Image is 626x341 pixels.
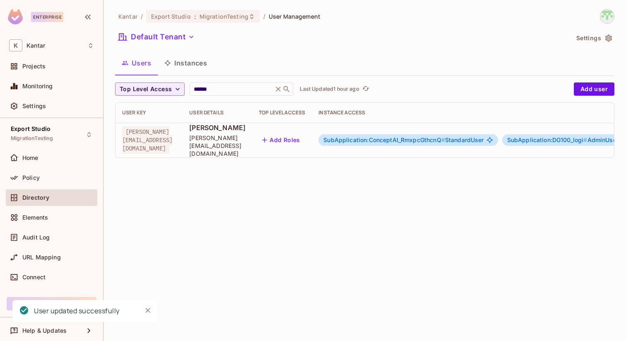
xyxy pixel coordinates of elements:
span: Audit Log [22,234,50,241]
p: Last Updated 1 hour ago [300,86,359,92]
button: Close [142,304,154,317]
span: Policy [22,174,40,181]
span: Projects [22,63,46,70]
span: Export Studio [151,12,191,20]
button: refresh [361,84,371,94]
span: [PERSON_NAME][EMAIL_ADDRESS][DOMAIN_NAME] [189,134,246,157]
button: Settings [573,31,614,45]
span: Top Level Access [120,84,172,94]
span: Workspace: Kantar [26,42,45,49]
button: Default Tenant [115,30,198,44]
li: / [141,12,143,20]
span: URL Mapping [22,254,61,261]
span: K [9,39,22,51]
button: Users [115,53,158,73]
span: [PERSON_NAME] [189,123,246,132]
img: SReyMgAAAABJRU5ErkJggg== [8,9,23,24]
span: Click to refresh data [359,84,371,94]
span: Elements [22,214,48,221]
span: [PERSON_NAME][EMAIL_ADDRESS][DOMAIN_NAME] [122,126,173,154]
span: Monitoring [22,83,53,89]
span: MigrationTesting [11,135,53,142]
div: User Details [189,109,246,116]
div: User Key [122,109,176,116]
button: Instances [158,53,214,73]
span: SubApplication:ConceptAI_RmxpcGthcnQ [323,136,445,143]
span: User Management [269,12,320,20]
span: Home [22,155,39,161]
span: MigrationTesting [200,12,248,20]
div: User updated successfully [34,306,120,316]
span: AdminUser [507,137,619,143]
span: Connect [22,274,46,281]
span: : [194,13,197,20]
button: Add Roles [259,133,303,147]
span: refresh [362,85,369,93]
span: Settings [22,103,46,109]
span: the active workspace [118,12,137,20]
div: Enterprise [31,12,63,22]
li: / [263,12,265,20]
button: Top Level Access [115,82,185,96]
span: Directory [22,194,49,201]
span: StandardUser [323,137,484,143]
span: SubApplication:DG100_logi [507,136,587,143]
img: Devesh.Kumar@Kantar.com [600,10,614,23]
span: Export Studio [11,126,51,132]
div: Top Level Access [259,109,305,116]
span: # [441,136,445,143]
span: # [583,136,587,143]
button: Add user [574,82,614,96]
